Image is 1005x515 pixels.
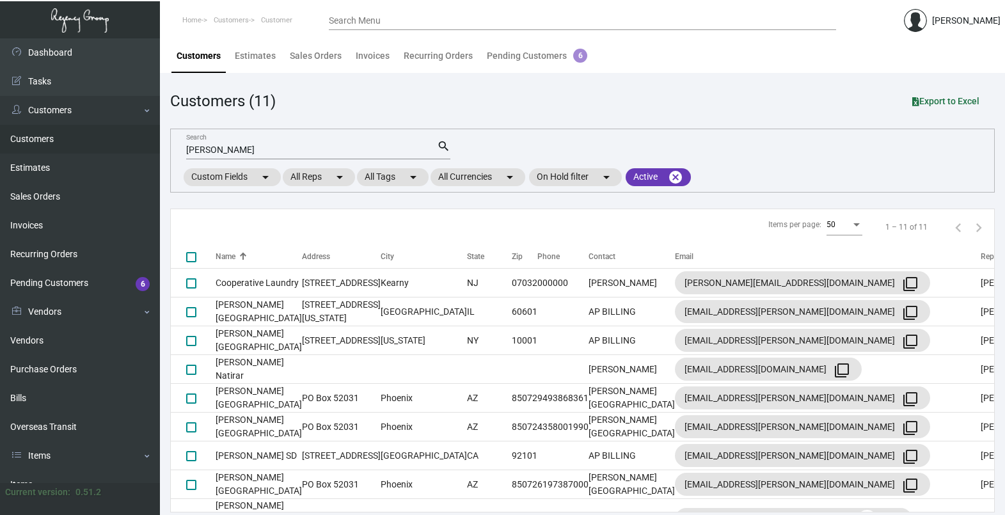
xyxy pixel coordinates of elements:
div: Contact [589,251,675,262]
mat-icon: arrow_drop_down [502,170,518,185]
td: 10001 [512,326,537,355]
td: Cooperative Laundry [216,269,302,297]
div: [EMAIL_ADDRESS][DOMAIN_NAME] [685,359,852,379]
td: IL [467,297,512,326]
div: Phone [537,251,589,262]
mat-icon: filter_none [903,420,918,436]
div: Rep [981,251,994,262]
td: [PERSON_NAME] [GEOGRAPHIC_DATA] [216,326,302,355]
td: [PERSON_NAME] [589,269,675,297]
span: 50 [827,220,835,229]
div: Sales Orders [290,49,342,63]
mat-chip: All Reps [283,168,355,186]
td: [PERSON_NAME] SD [216,441,302,470]
mat-icon: filter_none [903,478,918,493]
td: Phoenix [381,384,467,413]
div: Name [216,251,302,262]
td: [PERSON_NAME] [GEOGRAPHIC_DATA] [216,297,302,326]
button: Previous page [948,217,969,237]
div: [EMAIL_ADDRESS][PERSON_NAME][DOMAIN_NAME] [685,330,921,351]
mat-icon: arrow_drop_down [599,170,614,185]
mat-icon: filter_none [903,305,918,321]
span: Customer [261,16,292,24]
td: CA [467,441,512,470]
div: Customers (11) [170,90,276,113]
img: admin@bootstrapmaster.com [904,9,927,32]
div: Current version: [5,486,70,499]
td: 9493868361 [537,384,589,413]
td: AP BILLING [589,441,675,470]
mat-icon: arrow_drop_down [332,170,347,185]
td: [PERSON_NAME] [GEOGRAPHIC_DATA] [589,384,675,413]
td: [STREET_ADDRESS] [302,269,381,297]
mat-icon: filter_none [903,334,918,349]
mat-chip: Custom Fields [184,168,281,186]
td: 07032 [512,269,537,297]
mat-chip: All Currencies [431,168,525,186]
td: [STREET_ADDRESS] [302,441,381,470]
div: City [381,251,394,262]
td: [PERSON_NAME][GEOGRAPHIC_DATA] [216,413,302,441]
td: 000000 [537,269,589,297]
td: [PERSON_NAME] [GEOGRAPHIC_DATA] [216,470,302,499]
div: 1 – 11 of 11 [885,221,928,233]
td: 4358001990 [537,413,589,441]
td: [PERSON_NAME] [GEOGRAPHIC_DATA] [216,384,302,413]
td: [STREET_ADDRESS] [302,326,381,355]
mat-icon: arrow_drop_down [406,170,421,185]
mat-chip: On Hold filter [529,168,622,186]
div: [EMAIL_ADDRESS][PERSON_NAME][DOMAIN_NAME] [685,445,921,466]
div: Recurring Orders [404,49,473,63]
div: 0.51.2 [75,486,101,499]
td: [GEOGRAPHIC_DATA] [381,297,467,326]
div: Phone [537,251,560,262]
div: [PERSON_NAME] [932,14,1001,28]
div: Zip [512,251,537,262]
mat-chip: Active [626,168,691,186]
mat-icon: cancel [668,170,683,185]
div: [EMAIL_ADDRESS][PERSON_NAME][DOMAIN_NAME] [685,474,921,495]
div: Customers [177,49,221,63]
div: State [467,251,484,262]
mat-icon: search [437,139,450,154]
td: Kearny [381,269,467,297]
td: AZ [467,384,512,413]
td: 60601 [512,297,537,326]
mat-icon: filter_none [903,392,918,407]
div: [EMAIL_ADDRESS][PERSON_NAME][DOMAIN_NAME] [685,301,921,322]
div: Address [302,251,381,262]
td: AP BILLING [589,297,675,326]
td: 85072 [512,384,537,413]
td: PO Box 52031 [302,384,381,413]
td: AZ [467,470,512,499]
button: Next page [969,217,989,237]
span: Customers [214,16,249,24]
td: 85072 [512,470,537,499]
mat-select: Items per page: [827,221,862,230]
td: [GEOGRAPHIC_DATA] [381,441,467,470]
td: 85072 [512,413,537,441]
div: [PERSON_NAME][EMAIL_ADDRESS][DOMAIN_NAME] [685,273,921,293]
td: [PERSON_NAME] Natirar [216,355,302,384]
td: [PERSON_NAME] [589,355,675,384]
mat-chip: All Tags [357,168,429,186]
td: [PERSON_NAME] [GEOGRAPHIC_DATA] [589,470,675,499]
td: NY [467,326,512,355]
th: Email [675,245,981,269]
td: PO Box 52031 [302,470,381,499]
div: Invoices [356,49,390,63]
button: Export to Excel [902,90,990,113]
span: Home [182,16,202,24]
mat-icon: filter_none [903,276,918,292]
span: Export to Excel [912,96,979,106]
td: AZ [467,413,512,441]
div: Zip [512,251,523,262]
td: Phoenix [381,413,467,441]
td: [STREET_ADDRESS][US_STATE] [302,297,381,326]
div: Name [216,251,235,262]
td: AP BILLING [589,326,675,355]
div: Pending Customers [487,49,587,63]
mat-icon: filter_none [834,363,850,378]
div: [EMAIL_ADDRESS][PERSON_NAME][DOMAIN_NAME] [685,416,921,437]
mat-icon: arrow_drop_down [258,170,273,185]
